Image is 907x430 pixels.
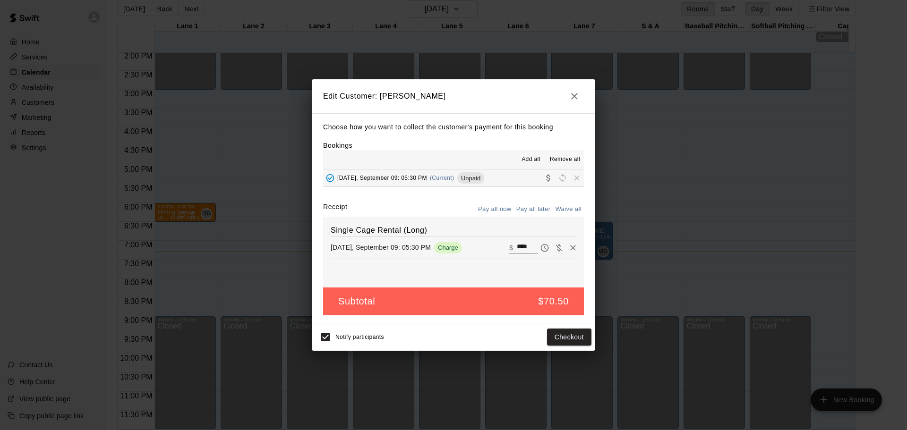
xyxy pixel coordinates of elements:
span: Charge [434,244,462,251]
span: Notify participants [335,334,384,340]
button: Pay all now [476,202,514,217]
span: Collect payment [541,174,556,181]
span: Unpaid [457,175,484,182]
p: Choose how you want to collect the customer's payment for this booking [323,121,584,133]
label: Bookings [323,142,352,149]
span: Remove all [550,155,580,164]
span: Reschedule [556,174,570,181]
h5: Subtotal [338,295,375,308]
h2: Edit Customer: [PERSON_NAME] [312,79,595,113]
button: Checkout [547,329,591,346]
button: Waive all [553,202,584,217]
button: Remove all [546,152,584,167]
span: Pay later [538,243,552,251]
button: Add all [516,152,546,167]
span: [DATE], September 09: 05:30 PM [337,175,427,181]
p: [DATE], September 09: 05:30 PM [331,243,431,252]
label: Receipt [323,202,347,217]
span: Remove [570,174,584,181]
span: Waive payment [552,243,566,251]
button: Pay all later [514,202,553,217]
span: (Current) [430,175,454,181]
span: Add all [522,155,540,164]
h6: Single Cage Rental (Long) [331,224,576,236]
button: Added - Collect Payment[DATE], September 09: 05:30 PM(Current)UnpaidCollect paymentRescheduleRemove [323,169,584,187]
button: Added - Collect Payment [323,171,337,185]
h5: $70.50 [538,295,569,308]
button: Remove [566,241,580,255]
p: $ [509,243,513,253]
